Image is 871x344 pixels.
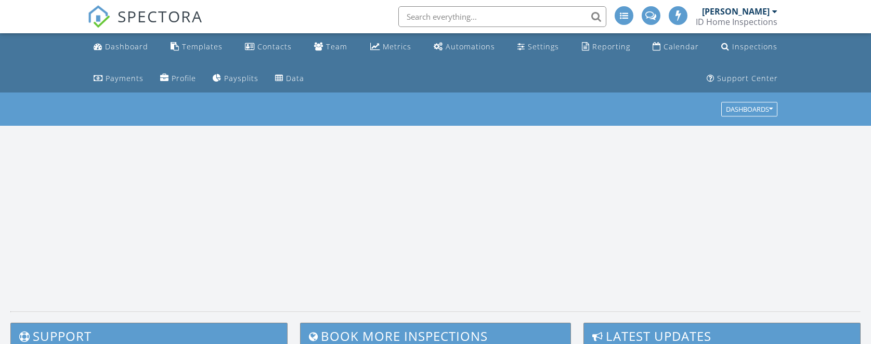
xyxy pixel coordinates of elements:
[257,42,292,51] div: Contacts
[87,14,203,36] a: SPECTORA
[592,42,630,51] div: Reporting
[166,37,227,57] a: Templates
[156,69,200,88] a: Company Profile
[696,17,777,27] div: ID Home Inspections
[310,37,352,57] a: Team
[430,37,499,57] a: Automations (Advanced)
[726,106,773,113] div: Dashboards
[172,73,196,83] div: Profile
[271,69,308,88] a: Data
[326,42,347,51] div: Team
[241,37,296,57] a: Contacts
[528,42,559,51] div: Settings
[717,37,782,57] a: Inspections
[87,5,110,28] img: The Best Home Inspection Software - Spectora
[286,73,304,83] div: Data
[513,37,563,57] a: Settings
[702,6,770,17] div: [PERSON_NAME]
[105,42,148,51] div: Dashboard
[209,69,263,88] a: Paysplits
[383,42,411,51] div: Metrics
[224,73,258,83] div: Paysplits
[182,42,223,51] div: Templates
[118,5,203,27] span: SPECTORA
[732,42,777,51] div: Inspections
[106,73,144,83] div: Payments
[717,73,778,83] div: Support Center
[446,42,495,51] div: Automations
[578,37,634,57] a: Reporting
[89,37,152,57] a: Dashboard
[721,102,777,117] button: Dashboards
[648,37,703,57] a: Calendar
[398,6,606,27] input: Search everything...
[366,37,415,57] a: Metrics
[664,42,699,51] div: Calendar
[89,69,148,88] a: Payments
[703,69,782,88] a: Support Center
